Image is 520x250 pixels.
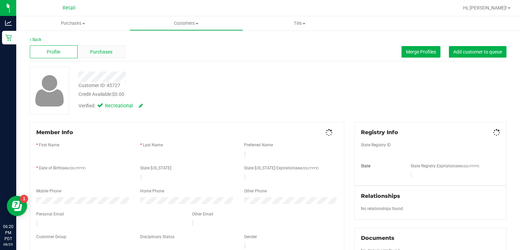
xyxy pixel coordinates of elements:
[453,49,502,55] span: Add customer to queue
[295,166,319,170] span: (MM/DD/YYYY)
[105,102,132,110] span: Recreational
[361,235,394,241] span: Documents
[47,48,60,56] span: Profile
[356,163,406,169] div: State
[455,164,479,168] span: (MM/DD/YYYY)
[36,234,66,240] label: Customer Group
[244,142,273,148] label: Preferred Name
[7,196,27,216] iframe: Resource center
[402,46,440,58] button: Merge Profiles
[130,20,243,26] span: Customers
[3,224,13,242] p: 06:20 PM PDT
[243,16,356,30] a: Tills
[411,163,479,169] label: State Registry Expiration
[140,234,174,240] label: Disciplinary Status
[361,193,400,199] span: Relationships
[361,142,391,148] label: State Registry ID
[5,34,12,41] inline-svg: Retail
[36,129,73,136] span: Member Info
[79,91,312,98] div: Credit Available:
[449,46,506,58] button: Add customer to queue
[16,20,130,26] span: Purchases
[361,206,404,212] label: No relationships found.
[62,166,85,170] span: (MM/DD/YYYY)
[3,242,13,247] p: 08/25
[112,91,124,97] span: $0.00
[36,211,64,217] label: Personal Email
[79,82,120,89] div: Customer ID: 45727
[90,48,112,56] span: Purchases
[140,165,171,171] label: State [US_STATE]
[192,211,213,217] label: Other Email
[406,49,436,55] span: Merge Profiles
[143,142,163,148] label: Last Name
[463,5,507,11] span: Hi, [PERSON_NAME]!
[63,5,75,11] span: Retail
[36,188,61,194] label: Mobile Phone
[20,195,28,203] iframe: Resource center unread badge
[5,20,12,26] inline-svg: Analytics
[30,37,41,42] a: Back
[244,165,319,171] label: State [US_STATE] Expiration
[244,188,267,194] label: Other Phone
[39,165,85,171] label: Date of Birth
[244,234,257,240] label: Gender
[361,129,398,136] span: Registry Info
[39,142,59,148] label: First Name
[243,20,356,26] span: Tills
[79,102,143,110] div: Verified:
[16,16,130,30] a: Purchases
[130,16,243,30] a: Customers
[140,188,164,194] label: Home Phone
[32,73,67,108] img: user-icon.png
